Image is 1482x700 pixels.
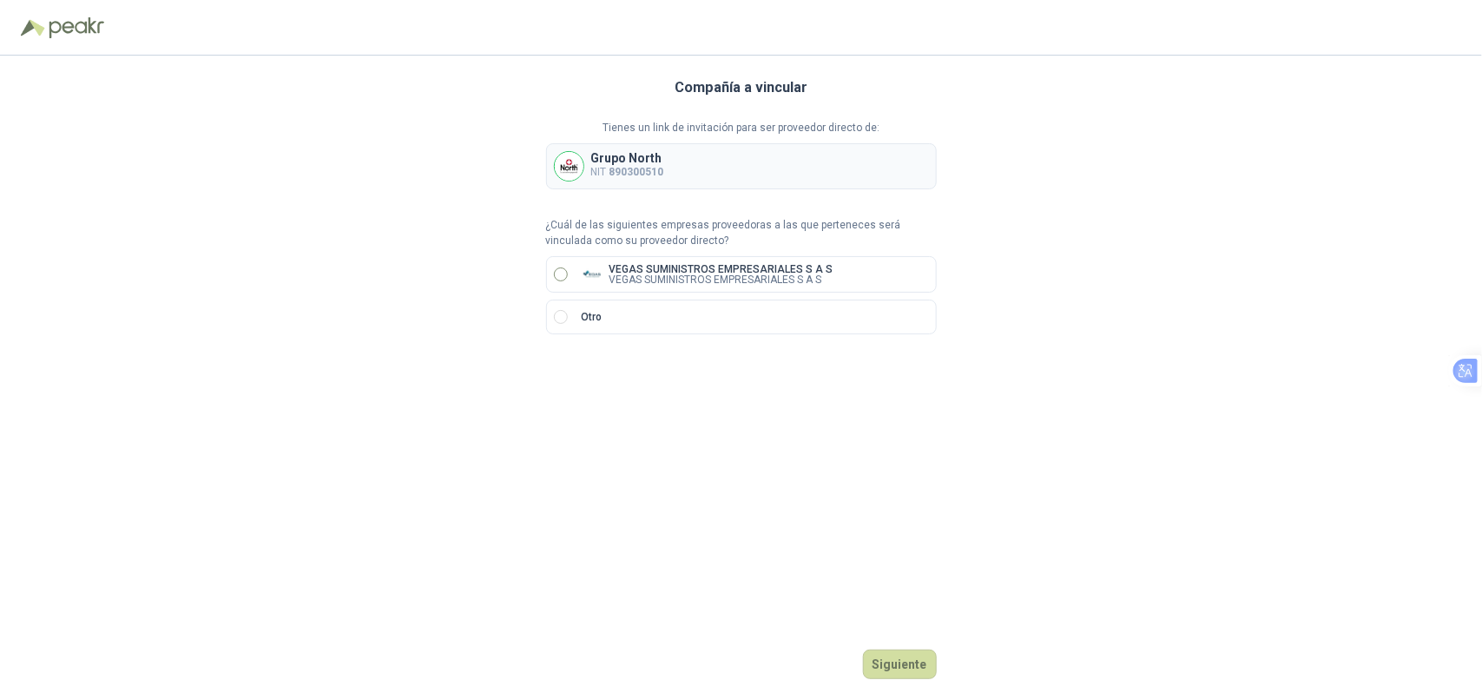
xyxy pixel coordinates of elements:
[582,309,603,326] p: Otro
[546,120,937,136] p: Tienes un link de invitación para ser proveedor directo de:
[582,264,603,285] img: Company Logo
[21,19,45,36] img: Logo
[49,17,104,38] img: Peakr
[591,164,664,181] p: NIT
[609,274,833,285] p: VEGAS SUMINISTROS EMPRESARIALES S A S
[609,166,664,178] b: 890300510
[546,217,937,250] p: ¿Cuál de las siguientes empresas proveedoras a las que perteneces será vinculada como su proveedo...
[591,152,664,164] p: Grupo North
[609,264,833,274] p: VEGAS SUMINISTROS EMPRESARIALES S A S
[675,76,807,99] h3: Compañía a vincular
[863,650,937,679] button: Siguiente
[555,152,583,181] img: Company Logo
